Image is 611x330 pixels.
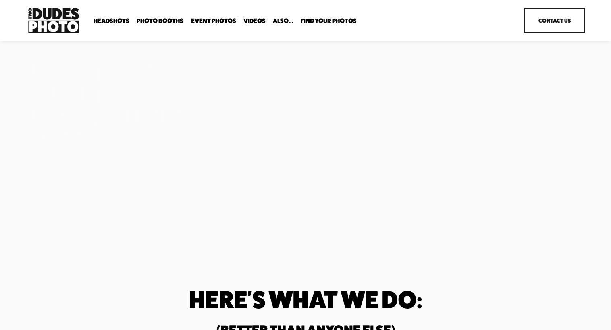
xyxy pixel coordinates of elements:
[94,17,129,25] a: folder dropdown
[26,61,233,150] h1: Unmatched Quality. Unparalleled Speed.
[96,288,515,311] h1: Here's What We do:
[137,18,183,24] span: Photo Booths
[26,6,81,35] img: Two Dudes Photo | Headshots, Portraits &amp; Photo Booths
[273,18,293,24] span: Also...
[243,17,266,25] a: Videos
[191,17,236,25] a: Event Photos
[524,8,585,33] a: Contact Us
[137,17,183,25] a: folder dropdown
[26,165,233,205] strong: Two Dudes Photo is a full-service photography & video production agency delivering premium experi...
[273,17,293,25] a: folder dropdown
[94,18,129,24] span: Headshots
[301,17,357,25] a: folder dropdown
[301,18,357,24] span: Find Your Photos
